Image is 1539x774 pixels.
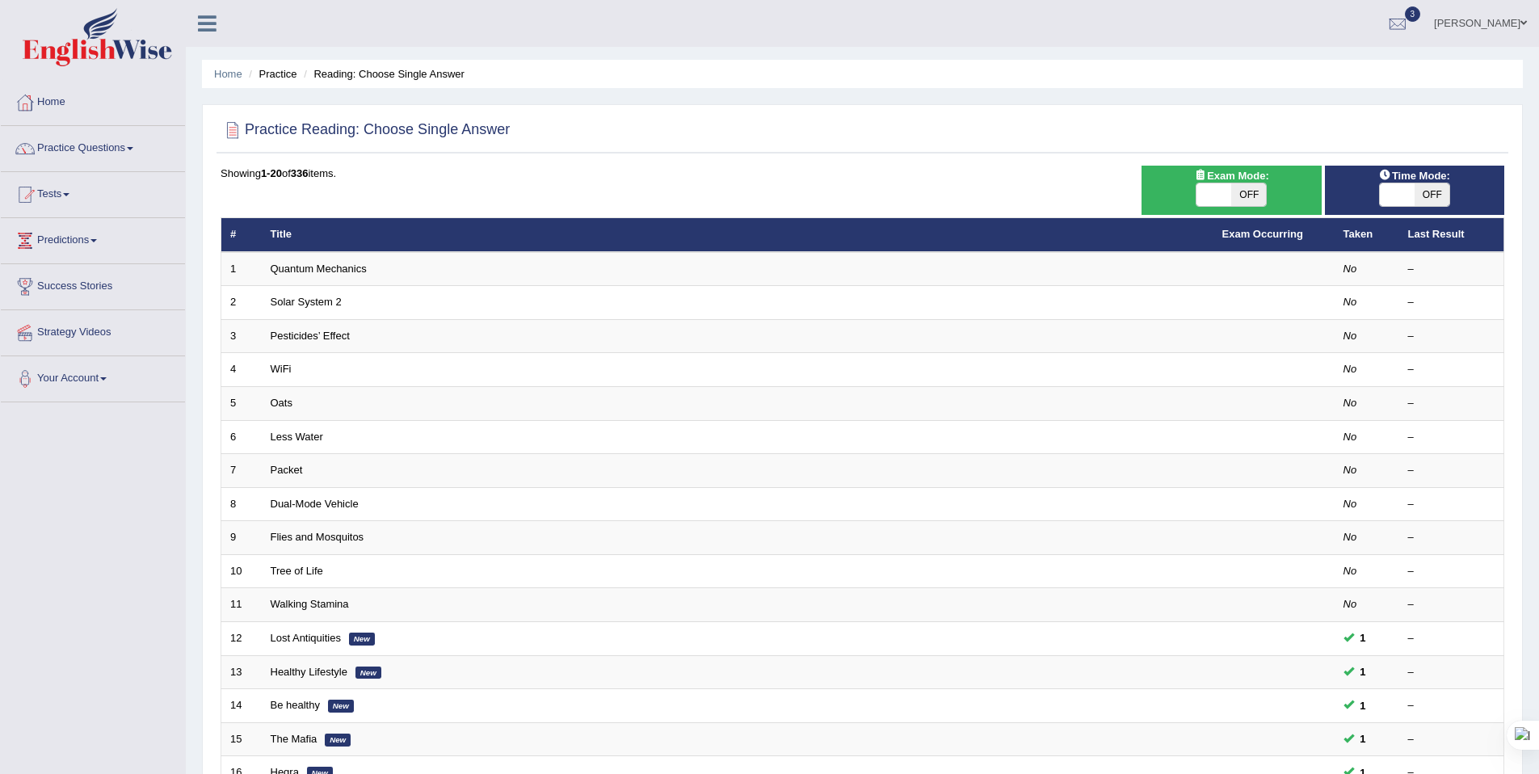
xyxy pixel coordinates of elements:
em: No [1343,531,1357,543]
a: Packet [271,464,303,476]
em: No [1343,363,1357,375]
td: 14 [221,689,262,723]
em: No [1343,397,1357,409]
a: Walking Stamina [271,598,349,610]
span: Exam Mode: [1188,167,1275,184]
th: Last Result [1399,218,1504,252]
th: Title [262,218,1213,252]
a: Less Water [271,431,323,443]
a: Tests [1,172,185,212]
a: Your Account [1,356,185,397]
a: Flies and Mosquitos [271,531,364,543]
span: You can still take this question [1354,663,1373,680]
span: Time Mode: [1373,167,1457,184]
div: – [1408,430,1495,445]
a: Predictions [1,218,185,259]
div: – [1408,262,1495,277]
a: Oats [271,397,292,409]
a: Lost Antiquities [271,632,341,644]
a: Tree of Life [271,565,323,577]
a: Exam Occurring [1222,228,1303,240]
td: 10 [221,554,262,588]
td: 11 [221,588,262,622]
div: – [1408,329,1495,344]
div: – [1408,698,1495,713]
li: Reading: Choose Single Answer [300,66,465,82]
span: OFF [1231,183,1266,206]
td: 3 [221,319,262,353]
div: – [1408,564,1495,579]
td: 9 [221,521,262,555]
em: No [1343,598,1357,610]
div: Show exams occurring in exams [1142,166,1321,215]
em: No [1343,498,1357,510]
em: No [1343,296,1357,308]
div: Showing of items. [221,166,1504,181]
li: Practice [245,66,296,82]
div: – [1408,631,1495,646]
b: 1-20 [261,167,282,179]
td: 2 [221,286,262,320]
a: Success Stories [1,264,185,305]
a: Home [214,68,242,80]
span: You can still take this question [1354,629,1373,646]
td: 13 [221,655,262,689]
div: – [1408,597,1495,612]
div: – [1408,665,1495,680]
td: 8 [221,487,262,521]
a: Be healthy [271,699,320,711]
td: 1 [221,252,262,286]
em: New [325,734,351,747]
div: – [1408,732,1495,747]
td: 4 [221,353,262,387]
a: Quantum Mechanics [271,263,367,275]
div: – [1408,362,1495,377]
div: – [1408,497,1495,512]
em: New [328,700,354,713]
span: You can still take this question [1354,730,1373,747]
a: Healthy Lifestyle [271,666,347,678]
a: Practice Questions [1,126,185,166]
span: You can still take this question [1354,697,1373,714]
a: WiFi [271,363,292,375]
th: # [221,218,262,252]
em: No [1343,464,1357,476]
span: OFF [1415,183,1449,206]
em: No [1343,330,1357,342]
a: The Mafia [271,733,317,745]
em: New [349,633,375,646]
span: 3 [1405,6,1421,22]
td: 5 [221,387,262,421]
em: No [1343,565,1357,577]
a: Solar System 2 [271,296,342,308]
a: Dual-Mode Vehicle [271,498,359,510]
td: 15 [221,722,262,756]
a: Home [1,80,185,120]
td: 7 [221,454,262,488]
a: Pesticides’ Effect [271,330,350,342]
td: 12 [221,621,262,655]
em: No [1343,431,1357,443]
h2: Practice Reading: Choose Single Answer [221,118,510,142]
td: 6 [221,420,262,454]
b: 336 [291,167,309,179]
div: – [1408,396,1495,411]
em: New [355,667,381,679]
div: – [1408,295,1495,310]
th: Taken [1335,218,1399,252]
a: Strategy Videos [1,310,185,351]
div: – [1408,463,1495,478]
em: No [1343,263,1357,275]
div: – [1408,530,1495,545]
